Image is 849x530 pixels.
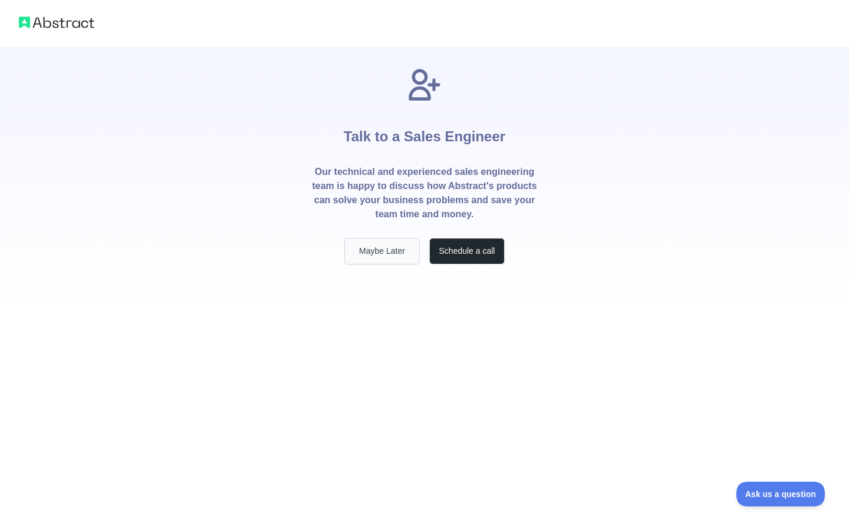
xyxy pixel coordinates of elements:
[344,104,505,165] h1: Talk to a Sales Engineer
[344,238,420,264] button: Maybe Later
[19,14,94,31] img: Abstract logo
[736,482,825,506] iframe: Toggle Customer Support
[311,165,538,221] p: Our technical and experienced sales engineering team is happy to discuss how Abstract's products ...
[429,238,505,264] button: Schedule a call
